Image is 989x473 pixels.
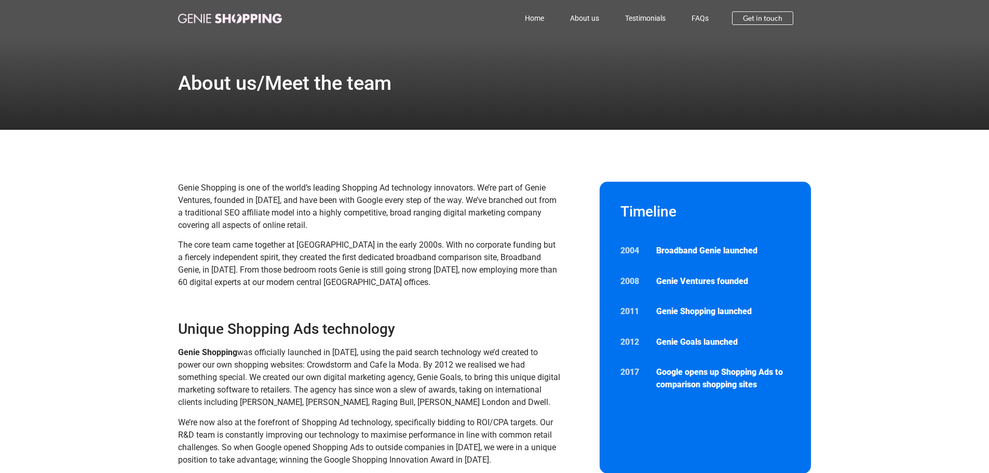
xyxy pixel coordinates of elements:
span: Genie Shopping is one of the world’s leading Shopping Ad technology innovators. We’re part of Gen... [178,183,557,230]
p: 2011 [620,305,646,318]
p: 2017 [620,366,646,379]
p: 2004 [620,245,646,257]
a: About us [557,6,612,30]
span: Get in touch [743,15,782,22]
p: Genie Goals launched [656,336,790,348]
strong: Genie Shopping [178,347,237,357]
a: Testimonials [612,6,679,30]
nav: Menu [328,6,722,30]
p: Broadband Genie launched [656,245,790,257]
h2: Timeline [620,202,791,221]
a: Get in touch [732,11,793,25]
a: Home [512,6,557,30]
span: was officially launched in [DATE], using the paid search technology we’d created to power our own... [178,347,560,407]
span: The core team came together at [GEOGRAPHIC_DATA] in the early 2000s. With no corporate funding bu... [178,240,557,287]
p: Genie Shopping launched [656,305,790,318]
h1: About us/Meet the team [178,73,391,93]
span: We’re now also at the forefront of Shopping Ad technology, specifically bidding to ROI/CPA target... [178,417,556,465]
p: 2008 [620,275,646,288]
p: Genie Ventures founded [656,275,790,288]
a: FAQs [679,6,722,30]
p: 2012 [620,336,646,348]
p: Google opens up Shopping Ads to comparison shopping sites [656,366,790,391]
h3: Unique Shopping Ads technology [178,320,562,339]
img: genie-shopping-logo [178,13,282,23]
